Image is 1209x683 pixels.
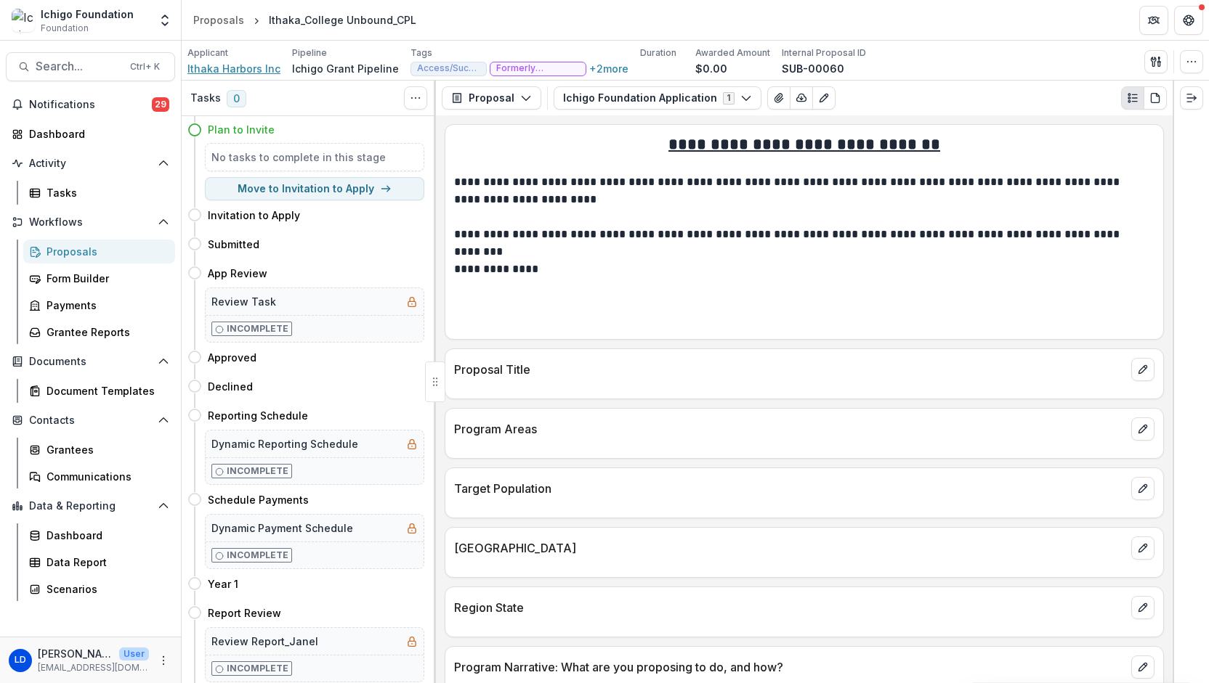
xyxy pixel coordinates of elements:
p: Internal Proposal ID [782,46,866,60]
p: Incomplete [227,465,288,478]
p: Pipeline [292,46,327,60]
p: Program Narrative: What are you proposing to do, and how? [454,658,1125,676]
p: Applicant [187,46,228,60]
p: Target Population [454,480,1125,497]
p: Program Areas [454,420,1125,438]
div: Data Report [46,555,163,570]
a: Grantees [23,438,175,462]
button: Open entity switcher [155,6,175,35]
p: Ichigo Grant Pipeline [292,61,399,76]
h4: Plan to Invite [208,122,275,137]
button: Proposal [442,86,541,110]
span: Search... [36,60,121,73]
p: Proposal Title [454,361,1125,378]
button: Open Activity [6,152,175,175]
a: Dashboard [23,523,175,547]
h4: Schedule Payments [208,492,309,507]
h3: Tasks [190,92,221,105]
button: Notifications29 [6,93,175,116]
button: edit [1131,596,1155,619]
p: Incomplete [227,322,288,335]
span: Activity [29,158,152,170]
div: Grantees [46,442,163,457]
button: Ichigo Foundation Application1 [554,86,761,110]
a: Document Templates [23,379,175,403]
p: [GEOGRAPHIC_DATA] [454,539,1125,557]
span: Workflows [29,216,152,229]
div: Document Templates [46,383,163,398]
span: Formerly incarcerated [496,63,580,73]
h4: App Review [208,266,267,281]
span: 0 [227,90,246,107]
h4: Invitation to Apply [208,208,300,223]
button: Partners [1139,6,1168,35]
div: Proposals [46,244,163,259]
div: Ichigo Foundation [41,7,134,22]
button: Edit as form [812,86,836,110]
button: edit [1131,358,1155,381]
h4: Declined [208,379,253,394]
a: Proposals [187,9,250,30]
a: Ithaka Harbors Inc [187,61,280,76]
div: Grantee Reports [46,324,163,340]
button: edit [1131,477,1155,500]
button: edit [1131,655,1155,679]
span: Notifications [29,99,152,111]
span: 29 [152,97,169,112]
p: [EMAIL_ADDRESS][DOMAIN_NAME] [38,661,149,674]
button: edit [1131,417,1155,441]
button: Plaintext view [1121,86,1144,110]
div: Communications [46,469,163,484]
a: Dashboard [6,122,175,146]
p: Duration [640,46,676,60]
button: Open Contacts [6,409,175,432]
button: More [155,652,172,669]
span: Foundation [41,22,89,35]
h5: Review Report_Janel [211,634,318,649]
div: Form Builder [46,271,163,286]
p: Incomplete [227,549,288,562]
button: Open Data & Reporting [6,494,175,518]
p: $0.00 [695,61,727,76]
h5: Dynamic Payment Schedule [211,520,353,536]
h4: Year 1 [208,576,238,592]
div: Proposals [193,12,244,28]
div: Dashboard [46,528,163,543]
button: Open Workflows [6,210,175,234]
p: Incomplete [227,662,288,675]
a: Form Builder [23,266,175,290]
a: Communications [23,465,175,488]
button: Search... [6,52,175,81]
div: Laurel Dumont [15,655,26,665]
h5: Review Task [211,294,276,309]
button: Move to Invitation to Apply [205,177,424,200]
nav: breadcrumb [187,9,422,30]
p: [PERSON_NAME] [38,646,113,661]
p: SUB-00060 [782,61,844,76]
span: Data & Reporting [29,500,152,512]
h4: Approved [208,350,256,365]
p: Awarded Amount [695,46,770,60]
img: Ichigo Foundation [12,9,35,32]
span: Documents [29,356,152,368]
a: Tasks [23,181,175,205]
div: Ctrl + K [127,59,163,75]
a: Scenarios [23,577,175,601]
span: Access/Success [417,63,480,73]
button: View Attached Files [767,86,790,110]
p: Tags [411,46,432,60]
span: Contacts [29,414,152,427]
a: Payments [23,293,175,317]
p: User [119,647,149,660]
h4: Report Review [208,605,281,621]
button: Get Help [1174,6,1203,35]
button: Open Documents [6,350,175,373]
button: Expand right [1180,86,1203,110]
button: +2more [589,62,628,75]
div: Scenarios [46,581,163,597]
a: Proposals [23,240,175,263]
h4: Submitted [208,237,259,252]
button: Toggle View Cancelled Tasks [404,86,427,110]
h5: No tasks to complete in this stage [211,150,418,165]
